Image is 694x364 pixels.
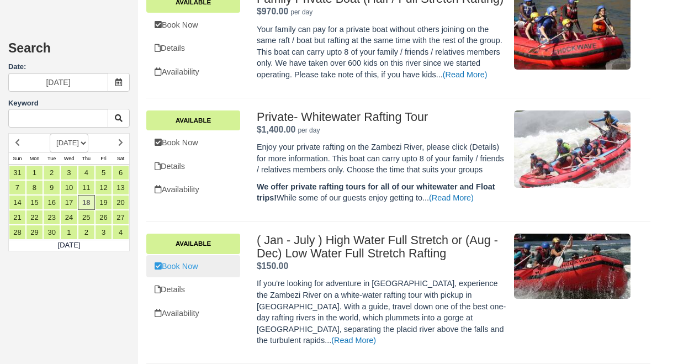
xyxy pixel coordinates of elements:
a: 4 [112,225,129,240]
strong: Price: $150 [257,261,288,271]
span: $970.00 [257,7,288,16]
a: 13 [112,180,129,195]
p: While some of our guests enjoy getting to... [257,181,506,204]
span: $1,400.00 [257,125,295,134]
th: Wed [60,152,77,165]
a: 18 [78,195,95,210]
th: Sat [112,152,129,165]
a: 16 [43,195,60,210]
a: 27 [112,210,129,225]
a: Availability [146,61,240,83]
th: Mon [26,152,43,165]
a: 30 [43,225,60,240]
a: 2 [78,225,95,240]
a: Availability [146,178,240,201]
a: 21 [9,210,26,225]
a: 1 [60,225,77,240]
a: 14 [9,195,26,210]
a: 10 [60,180,77,195]
h2: ( Jan - July ) High Water Full Stretch or (Aug - Dec) Low Water Full Stretch Rafting [257,234,506,260]
a: Book Now [146,255,240,278]
a: 23 [43,210,60,225]
a: 25 [78,210,95,225]
a: 22 [26,210,43,225]
em: per day [298,126,320,134]
a: Book Now [146,14,240,36]
a: Details [146,155,240,178]
strong: Price: $1,400 [257,125,295,134]
strong: Price: $970 [257,7,288,16]
a: Book Now [146,131,240,154]
h2: Search [8,41,130,62]
th: Fri [95,152,112,165]
strong: We offer private rafting tours for all of our whitewater and Float trips! [257,182,495,203]
a: 12 [95,180,112,195]
a: 19 [95,195,112,210]
img: M164-1 [514,110,631,188]
a: 31 [9,165,26,180]
a: Available [146,110,240,130]
a: 20 [112,195,129,210]
p: Your family can pay for a private boat without others joining on the same raft / boat but rafting... [257,24,506,81]
td: [DATE] [9,240,130,251]
a: Details [146,37,240,60]
label: Keyword [8,99,39,107]
a: 26 [95,210,112,225]
a: (Read More) [331,336,376,345]
a: 15 [26,195,43,210]
a: 4 [78,165,95,180]
a: 2 [43,165,60,180]
th: Thu [78,152,95,165]
a: 6 [112,165,129,180]
span: $150.00 [257,261,288,271]
th: Tue [43,152,60,165]
p: If you're looking for adventure in [GEOGRAPHIC_DATA], experience the Zambezi River on a white-wat... [257,278,506,346]
label: Date: [8,62,130,72]
img: M104-3 [514,234,631,299]
h2: Private- Whitewater Rafting Tour [257,110,506,124]
em: per day [290,8,312,16]
a: 3 [60,165,77,180]
a: (Read More) [443,70,488,79]
th: Sun [9,152,26,165]
a: 1 [26,165,43,180]
a: 24 [60,210,77,225]
a: 5 [95,165,112,180]
a: 9 [43,180,60,195]
a: Details [146,278,240,301]
p: Enjoy your private rafting on the Zambezi River, please click (Details) for more information. Thi... [257,141,506,176]
a: 29 [26,225,43,240]
a: 8 [26,180,43,195]
a: 3 [95,225,112,240]
button: Keyword Search [108,109,130,128]
a: 17 [60,195,77,210]
a: Available [146,234,240,254]
a: 7 [9,180,26,195]
a: 28 [9,225,26,240]
a: Availability [146,302,240,325]
a: 11 [78,180,95,195]
a: (Read More) [429,193,474,202]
